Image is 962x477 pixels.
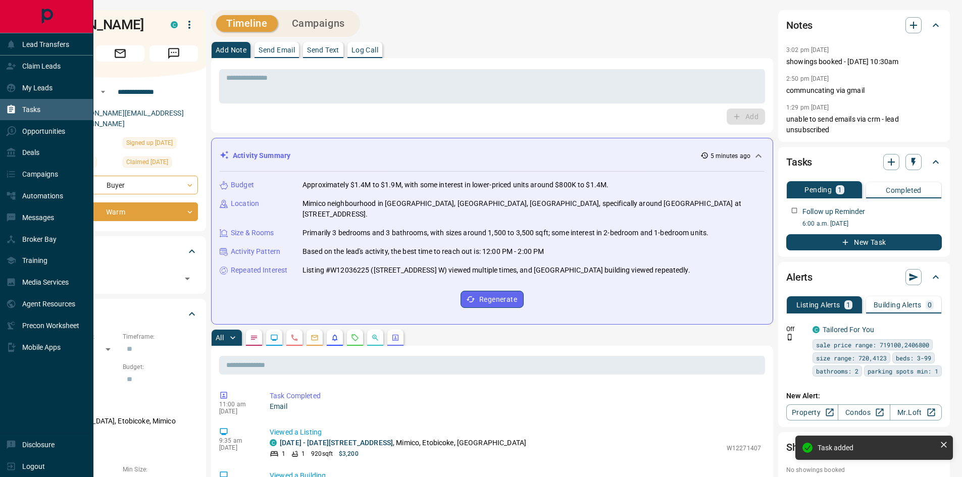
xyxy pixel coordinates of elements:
a: Tailored For You [823,326,874,334]
p: 2:50 pm [DATE] [786,75,829,82]
p: W12271407 [727,444,761,453]
p: Location [231,198,259,209]
span: bathrooms: 2 [816,366,858,376]
div: Thu Sep 11 2025 [123,137,198,151]
p: Pending [804,186,832,193]
button: Campaigns [282,15,355,32]
p: Listing #W12036225 ([STREET_ADDRESS] W) viewed multiple times, and [GEOGRAPHIC_DATA] building vie... [302,265,690,276]
p: Based on the lead's activity, the best time to reach out is: 12:00 PM - 2:00 PM [302,246,544,257]
a: Property [786,404,838,420]
p: 3:02 pm [DATE] [786,46,829,54]
p: Building Alerts [874,301,922,308]
a: Condos [838,404,890,420]
p: Approximately $1.4M to $1.9M, with some interest in lower-priced units around $800K to $1.4M. [302,180,609,190]
div: Activity Summary5 minutes ago [220,146,765,165]
a: [DATE] - [DATE][STREET_ADDRESS] [280,439,393,447]
span: Message [149,45,198,62]
div: condos.ca [813,326,820,333]
div: Task added [818,444,936,452]
a: Mr.Loft [890,404,942,420]
p: 1:29 pm [DATE] [786,104,829,111]
div: Notes [786,13,942,37]
span: Email [96,45,144,62]
h1: [PERSON_NAME] [42,17,156,33]
p: Off [786,325,806,334]
svg: Requests [351,334,359,342]
p: Log Call [351,46,378,54]
p: Activity Pattern [231,246,280,257]
p: $3,200 [339,449,359,458]
p: [DATE] [219,408,255,415]
p: Mimico neighbourhood in [GEOGRAPHIC_DATA], [GEOGRAPHIC_DATA], [GEOGRAPHIC_DATA], specifically aro... [302,198,765,220]
h2: Alerts [786,269,813,285]
div: Buyer [42,176,198,194]
svg: Emails [311,334,319,342]
p: 0 [928,301,932,308]
p: Primarily 3 bedrooms and 3 bathrooms, with sizes around 1,500 to 3,500 sqft; some interest in 2-b... [302,228,708,238]
p: Budget [231,180,254,190]
p: showings booked - [DATE] 10:30am [786,57,942,67]
svg: Push Notification Only [786,334,793,341]
svg: Calls [290,334,298,342]
p: communcating via gmail [786,85,942,96]
p: Send Text [307,46,339,54]
span: parking spots min: 1 [868,366,938,376]
button: Timeline [216,15,278,32]
span: Signed up [DATE] [126,138,173,148]
p: Min Size: [123,465,198,474]
span: beds: 3-99 [896,353,931,363]
p: Email [270,401,761,412]
button: Regenerate [461,291,524,308]
div: Tasks [786,150,942,174]
p: Listing Alerts [796,301,840,308]
p: unable to send emails via crm - lead unsubscribed [786,114,942,135]
div: condos.ca [270,439,277,446]
svg: Opportunities [371,334,379,342]
div: Thu Sep 11 2025 [123,156,198,171]
p: 1 [846,301,850,308]
p: Budget: [123,362,198,372]
p: [DATE] [219,444,255,451]
div: Tags [42,239,198,263]
div: condos.ca [171,21,178,28]
button: Open [180,272,194,286]
p: 11:00 am [219,401,255,408]
p: 920 sqft [311,449,333,458]
p: 1 [282,449,285,458]
p: Completed [886,187,922,194]
p: Viewed a Listing [270,427,761,438]
p: Repeated Interest [231,265,287,276]
svg: Notes [250,334,258,342]
h2: Showings [786,439,829,455]
p: 1 [838,186,842,193]
p: , Mimico, Etobicoke, [GEOGRAPHIC_DATA] [280,438,526,448]
span: Claimed [DATE] [126,157,168,167]
p: Size & Rooms [231,228,274,238]
p: [GEOGRAPHIC_DATA], Etobicoke, Mimico [42,413,198,430]
span: sale price range: 719100,2406800 [816,340,929,350]
button: New Task [786,234,942,250]
p: 5 minutes ago [711,151,750,161]
p: Motivation: [42,435,198,444]
p: No showings booked [786,465,942,474]
a: [PERSON_NAME][EMAIL_ADDRESS][DOMAIN_NAME] [70,109,184,128]
p: Areas Searched: [42,404,198,413]
p: Send Email [259,46,295,54]
p: Activity Summary [233,150,290,161]
svg: Listing Alerts [331,334,339,342]
div: Alerts [786,265,942,289]
button: Open [97,86,109,98]
p: Add Note [216,46,246,54]
div: Warm [42,202,198,221]
svg: Agent Actions [391,334,399,342]
p: 9:35 am [219,437,255,444]
svg: Lead Browsing Activity [270,334,278,342]
p: Timeframe: [123,332,198,341]
div: Criteria [42,302,198,326]
p: Task Completed [270,391,761,401]
p: New Alert: [786,391,942,401]
p: All [216,334,224,341]
span: size range: 720,4123 [816,353,887,363]
p: 1 [301,449,305,458]
div: Showings [786,435,942,459]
